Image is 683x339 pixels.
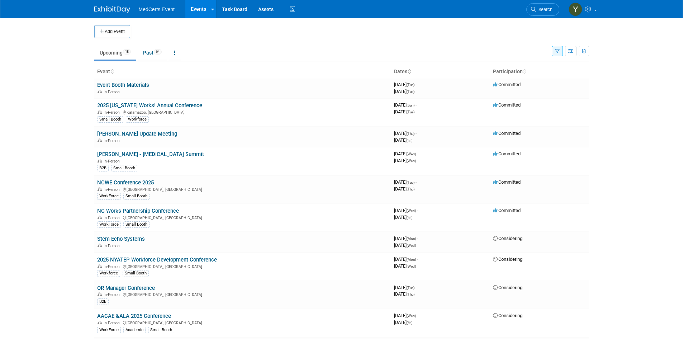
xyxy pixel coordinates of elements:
[493,151,521,156] span: Committed
[123,327,146,333] div: Academic
[407,314,416,318] span: (Wed)
[569,3,582,16] img: Yenexis Quintana
[493,236,522,241] span: Considering
[407,216,412,220] span: (Fri)
[97,313,171,319] a: AACAE &ALA 2025 Conference
[104,187,122,192] span: In-Person
[417,256,418,262] span: -
[123,270,149,277] div: Small Booth
[407,321,412,325] span: (Fri)
[97,116,123,123] div: Small Booth
[394,236,418,241] span: [DATE]
[97,327,121,333] div: WorkForce
[94,6,130,13] img: ExhibitDay
[98,321,102,324] img: In-Person Event
[417,313,418,318] span: -
[391,66,490,78] th: Dates
[104,264,122,269] span: In-Person
[138,46,167,60] a: Past64
[394,179,417,185] span: [DATE]
[104,244,122,248] span: In-Person
[536,7,552,12] span: Search
[407,69,411,74] a: Sort by Start Date
[407,244,416,248] span: (Wed)
[417,208,418,213] span: -
[407,209,416,213] span: (Wed)
[394,285,417,290] span: [DATE]
[97,131,177,137] a: [PERSON_NAME] Update Meeting
[394,151,418,156] span: [DATE]
[394,243,416,248] span: [DATE]
[394,291,414,297] span: [DATE]
[104,159,122,164] span: In-Person
[94,25,130,38] button: Add Event
[110,69,114,74] a: Sort by Event Name
[97,320,388,325] div: [GEOGRAPHIC_DATA], [GEOGRAPHIC_DATA]
[126,116,149,123] div: Workforce
[407,180,414,184] span: (Tue)
[104,321,122,325] span: In-Person
[98,264,102,268] img: In-Person Event
[407,83,414,87] span: (Tue)
[493,208,521,213] span: Committed
[97,82,149,88] a: Event Booth Materials
[416,179,417,185] span: -
[407,138,412,142] span: (Fri)
[394,208,418,213] span: [DATE]
[417,151,418,156] span: -
[394,131,417,136] span: [DATE]
[98,138,102,142] img: In-Person Event
[394,137,412,143] span: [DATE]
[407,264,416,268] span: (Wed)
[394,102,417,108] span: [DATE]
[123,49,131,55] span: 18
[407,132,414,136] span: (Thu)
[97,215,388,220] div: [GEOGRAPHIC_DATA], [GEOGRAPHIC_DATA]
[98,244,102,247] img: In-Person Event
[394,256,418,262] span: [DATE]
[94,46,136,60] a: Upcoming18
[394,263,416,269] span: [DATE]
[97,236,145,242] a: Stem Echo Systems
[104,90,122,94] span: In-Person
[526,3,559,16] a: Search
[394,320,412,325] span: [DATE]
[97,193,121,199] div: WorkForce
[394,109,414,114] span: [DATE]
[97,151,204,157] a: [PERSON_NAME] - [MEDICAL_DATA] Summit
[417,236,418,241] span: -
[154,49,162,55] span: 64
[97,102,202,109] a: 2025 [US_STATE] Works! Annual Conference
[416,82,417,87] span: -
[97,109,388,115] div: Kalamazoo, [GEOGRAPHIC_DATA]
[394,215,412,220] span: [DATE]
[407,90,414,94] span: (Tue)
[407,103,414,107] span: (Sun)
[493,131,521,136] span: Committed
[98,292,102,296] img: In-Person Event
[98,187,102,191] img: In-Person Event
[97,270,120,277] div: Workforce
[416,285,417,290] span: -
[394,82,417,87] span: [DATE]
[94,66,391,78] th: Event
[523,69,526,74] a: Sort by Participation Type
[493,102,521,108] span: Committed
[104,292,122,297] span: In-Person
[123,221,150,228] div: Small Booth
[97,298,109,305] div: B2B
[104,216,122,220] span: In-Person
[98,90,102,93] img: In-Person Event
[394,313,418,318] span: [DATE]
[407,258,416,262] span: (Mon)
[97,256,217,263] a: 2025 NYATEP Workforce Development Conference
[394,158,416,163] span: [DATE]
[104,138,122,143] span: In-Person
[490,66,589,78] th: Participation
[139,6,175,12] span: MedCerts Event
[98,216,102,219] img: In-Person Event
[111,165,137,171] div: Small Booth
[493,82,521,87] span: Committed
[407,237,416,241] span: (Mon)
[493,179,521,185] span: Committed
